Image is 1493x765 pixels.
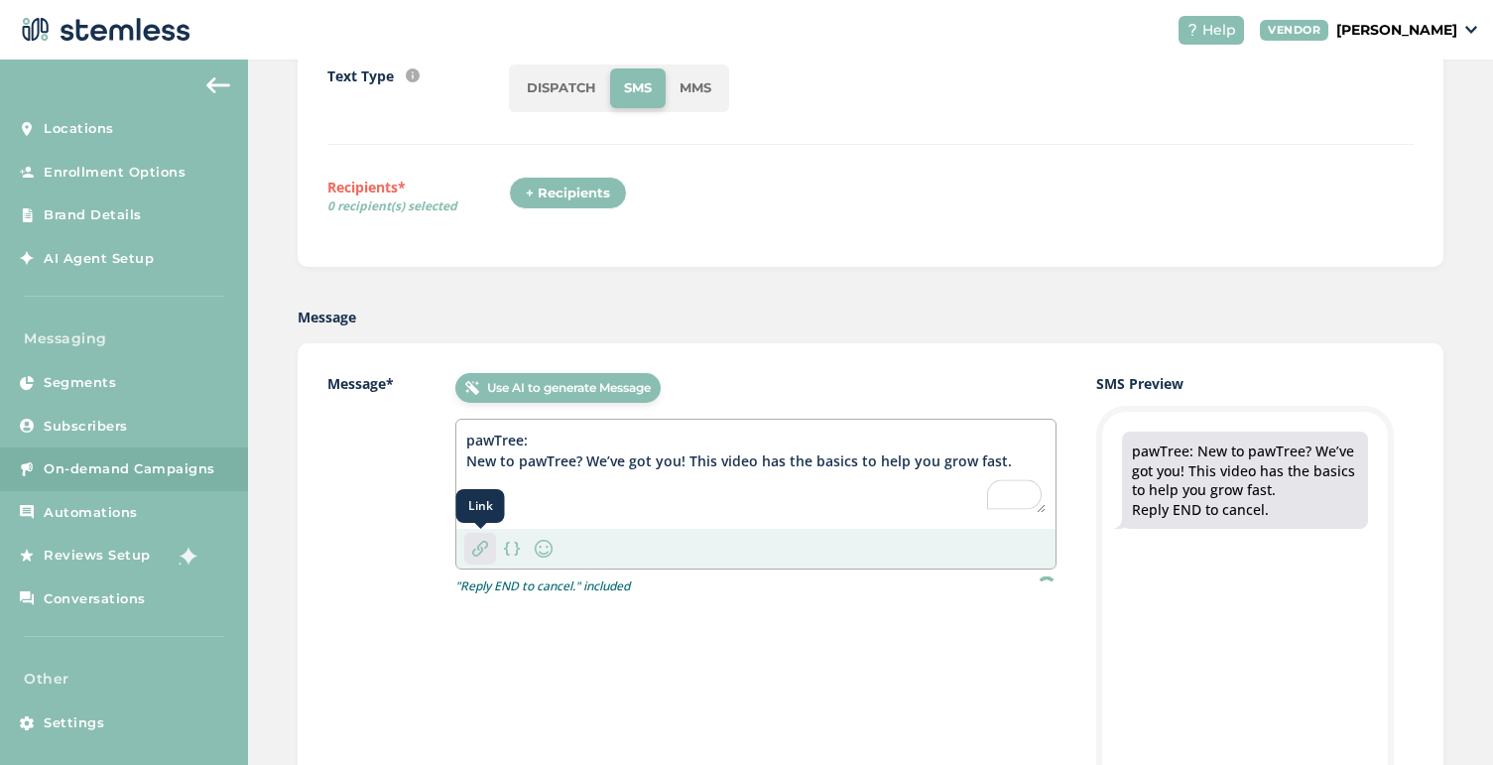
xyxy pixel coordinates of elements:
[455,577,630,595] p: "Reply END to cancel." included
[666,68,725,108] li: MMS
[327,373,416,595] label: Message*
[16,10,190,50] img: logo-dark-0685b13c.svg
[504,542,520,556] img: icon-brackets-fa390dc5.svg
[1132,442,1358,519] div: pawTree: New to pawTree? We’ve got you! This video has the basics to help you grow fast. Reply EN...
[610,68,666,108] li: SMS
[298,307,356,327] label: Message
[513,68,610,108] li: DISPATCH
[509,177,627,210] div: + Recipients
[44,459,215,479] span: On-demand Campaigns
[44,163,186,183] span: Enrollment Options
[1096,373,1414,394] label: SMS Preview
[44,546,151,566] span: Reviews Setup
[1186,24,1198,36] img: icon-help-white-03924b79.svg
[44,589,146,609] span: Conversations
[44,373,116,393] span: Segments
[206,77,230,93] img: icon-arrow-back-accent-c549486e.svg
[472,541,488,557] img: icon-link-1edcda58.svg
[1260,20,1328,41] div: VENDOR
[327,65,394,86] label: Text Type
[1202,20,1236,41] span: Help
[44,249,154,269] span: AI Agent Setup
[166,536,205,575] img: glitter-stars-b7820f95.gif
[44,417,128,437] span: Subscribers
[1465,26,1477,34] img: icon_down-arrow-small-66adaf34.svg
[327,177,508,222] label: Recipients*
[1336,20,1457,41] p: [PERSON_NAME]
[466,430,1046,513] textarea: To enrich screen reader interactions, please activate Accessibility in Grammarly extension settings
[456,489,505,523] div: Link
[1394,670,1493,765] iframe: Chat Widget
[455,373,661,403] button: Use AI to generate Message
[44,205,142,225] span: Brand Details
[327,197,508,215] span: 0 recipient(s) selected
[44,503,138,523] span: Automations
[532,537,556,561] img: icon-smiley-d6edb5a7.svg
[44,713,104,733] span: Settings
[487,379,651,397] span: Use AI to generate Message
[406,68,420,82] img: icon-info-236977d2.svg
[44,119,114,139] span: Locations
